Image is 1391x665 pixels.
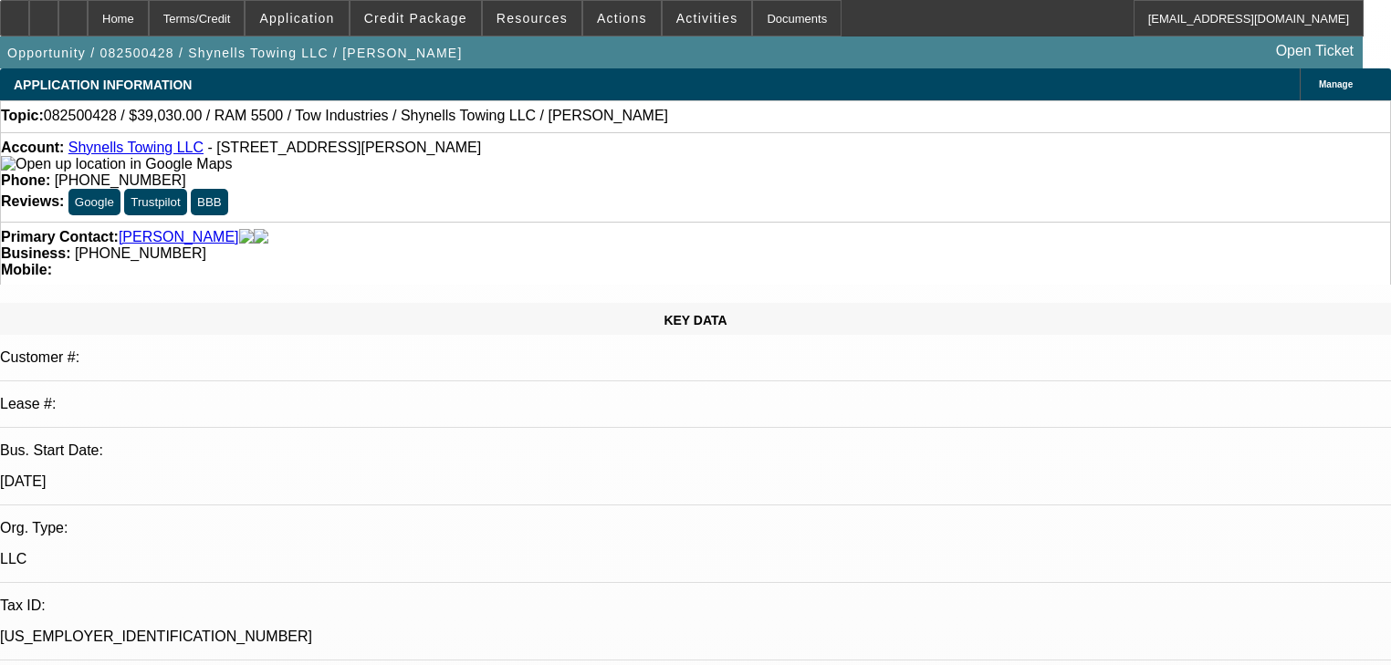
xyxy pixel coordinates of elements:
[1,172,50,188] strong: Phone:
[44,108,668,124] span: 082500428 / $39,030.00 / RAM 5500 / Tow Industries / Shynells Towing LLC / [PERSON_NAME]
[14,78,192,92] span: APPLICATION INFORMATION
[1,262,52,277] strong: Mobile:
[1,245,70,261] strong: Business:
[497,11,568,26] span: Resources
[597,11,647,26] span: Actions
[663,1,752,36] button: Activities
[1,229,119,245] strong: Primary Contact:
[664,313,727,327] span: KEY DATA
[1,193,64,209] strong: Reviews:
[583,1,661,36] button: Actions
[246,1,348,36] button: Application
[364,11,467,26] span: Credit Package
[239,229,254,245] img: facebook-icon.png
[75,245,206,261] span: [PHONE_NUMBER]
[207,140,481,155] span: - [STREET_ADDRESS][PERSON_NAME]
[119,229,239,245] a: [PERSON_NAME]
[259,11,334,26] span: Application
[68,189,120,215] button: Google
[483,1,581,36] button: Resources
[7,46,463,60] span: Opportunity / 082500428 / Shynells Towing LLC / [PERSON_NAME]
[1,108,44,124] strong: Topic:
[1,156,232,171] a: View Google Maps
[676,11,738,26] span: Activities
[1269,36,1361,67] a: Open Ticket
[191,189,228,215] button: BBB
[55,172,186,188] span: [PHONE_NUMBER]
[1,140,64,155] strong: Account:
[68,140,204,155] a: Shynells Towing LLC
[350,1,481,36] button: Credit Package
[254,229,268,245] img: linkedin-icon.png
[1,156,232,172] img: Open up location in Google Maps
[1319,79,1353,89] span: Manage
[124,189,186,215] button: Trustpilot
